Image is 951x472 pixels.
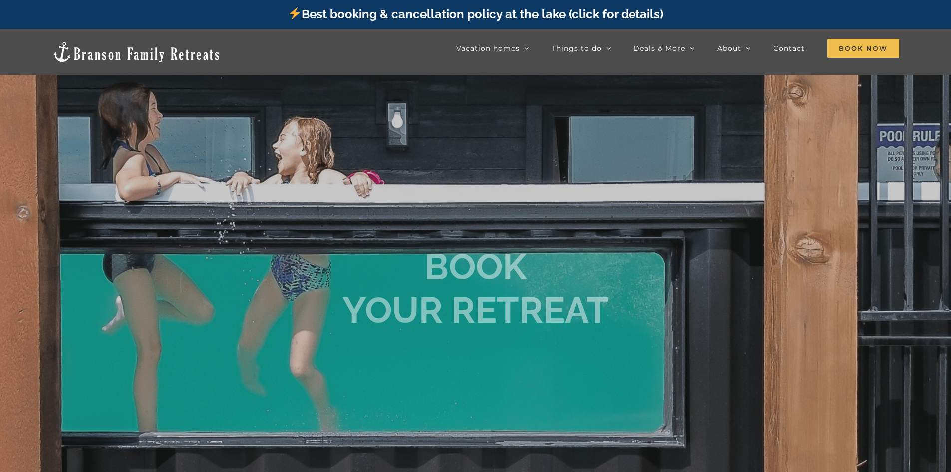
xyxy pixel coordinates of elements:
[634,38,695,58] a: Deals & More
[827,38,899,58] a: Book Now
[717,45,741,52] span: About
[456,45,520,52] span: Vacation homes
[717,38,751,58] a: About
[342,246,609,331] b: BOOK YOUR RETREAT
[552,38,611,58] a: Things to do
[773,45,805,52] span: Contact
[52,41,221,63] img: Branson Family Retreats Logo
[552,45,602,52] span: Things to do
[634,45,685,52] span: Deals & More
[827,39,899,58] span: Book Now
[456,38,899,58] nav: Main Menu
[456,38,529,58] a: Vacation homes
[289,7,301,19] img: ⚡️
[288,7,663,21] a: Best booking & cancellation policy at the lake (click for details)
[773,38,805,58] a: Contact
